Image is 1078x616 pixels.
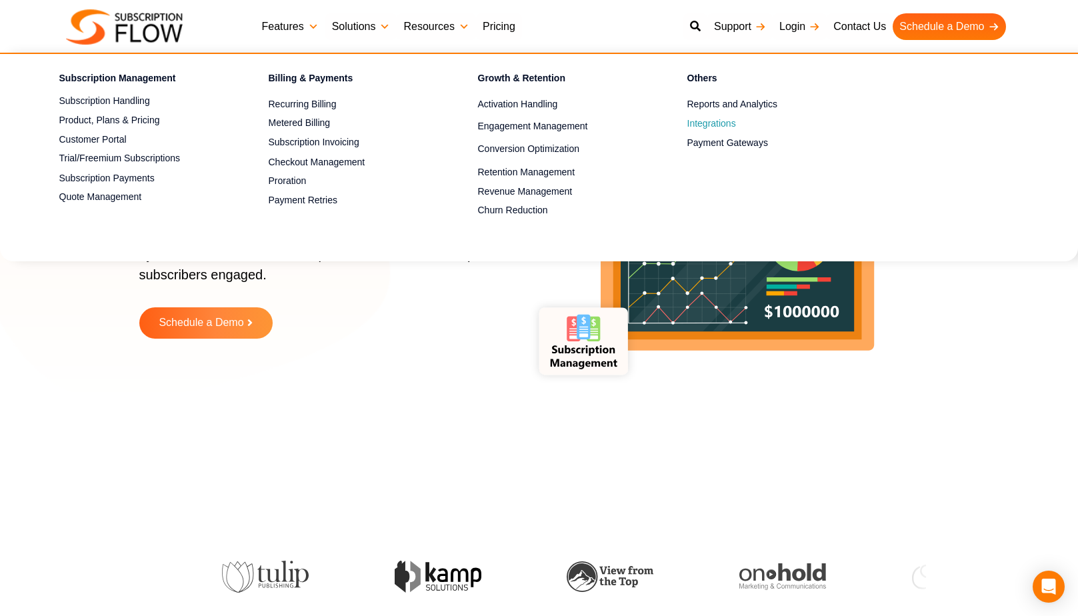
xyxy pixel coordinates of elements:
[478,165,575,179] span: Retention Management
[66,9,183,45] img: Subscriptionflow
[687,97,777,111] span: Reports and Analytics
[773,13,827,40] a: Login
[395,561,481,592] img: kamp-solution
[478,141,641,157] a: Conversion Optimization
[59,112,222,128] a: Product, Plans & Pricing
[269,115,431,131] a: Metered Billing
[893,13,1005,40] a: Schedule a Demo
[269,155,365,169] span: Checkout Management
[567,561,653,593] img: view-from-the-top
[269,97,337,111] span: Recurring Billing
[59,170,222,186] a: Subscription Payments
[325,13,397,40] a: Solutions
[687,135,850,151] a: Payment Gateways
[222,561,309,593] img: tulip-publishing
[478,185,573,199] span: Revenue Management
[478,183,641,199] a: Revenue Management
[269,71,431,90] h4: Billing & Payments
[59,71,222,90] h4: Subscription Management
[478,97,641,113] a: Activation Handling
[478,203,641,219] a: Churn Reduction
[269,135,431,151] a: Subscription Invoicing
[59,113,160,127] span: Product, Plans & Pricing
[1033,571,1065,603] div: Open Intercom Messenger
[687,117,736,131] span: Integrations
[269,173,431,189] a: Proration
[139,307,273,339] a: Schedule a Demo
[255,13,325,40] a: Features
[269,97,431,113] a: Recurring Billing
[478,119,641,135] a: Engagement Management
[739,563,826,590] img: onhold-marketing
[827,13,893,40] a: Contact Us
[269,193,337,207] span: Payment Retries
[476,13,522,40] a: Pricing
[687,97,850,113] a: Reports and Analytics
[707,13,773,40] a: Support
[687,71,850,90] h4: Others
[478,164,641,180] a: Retention Management
[59,133,127,147] span: Customer Portal
[59,171,155,185] span: Subscription Payments
[59,189,222,205] a: Quote Management
[397,13,475,40] a: Resources
[269,154,431,170] a: Checkout Management
[59,151,222,167] a: Trial/Freemium Subscriptions
[687,115,850,131] a: Integrations
[687,136,768,150] span: Payment Gateways
[159,317,243,329] span: Schedule a Demo
[269,193,431,209] a: Payment Retries
[59,131,222,147] a: Customer Portal
[59,93,222,109] a: Subscription Handling
[478,203,548,217] span: Churn Reduction
[478,71,641,90] h4: Growth & Retention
